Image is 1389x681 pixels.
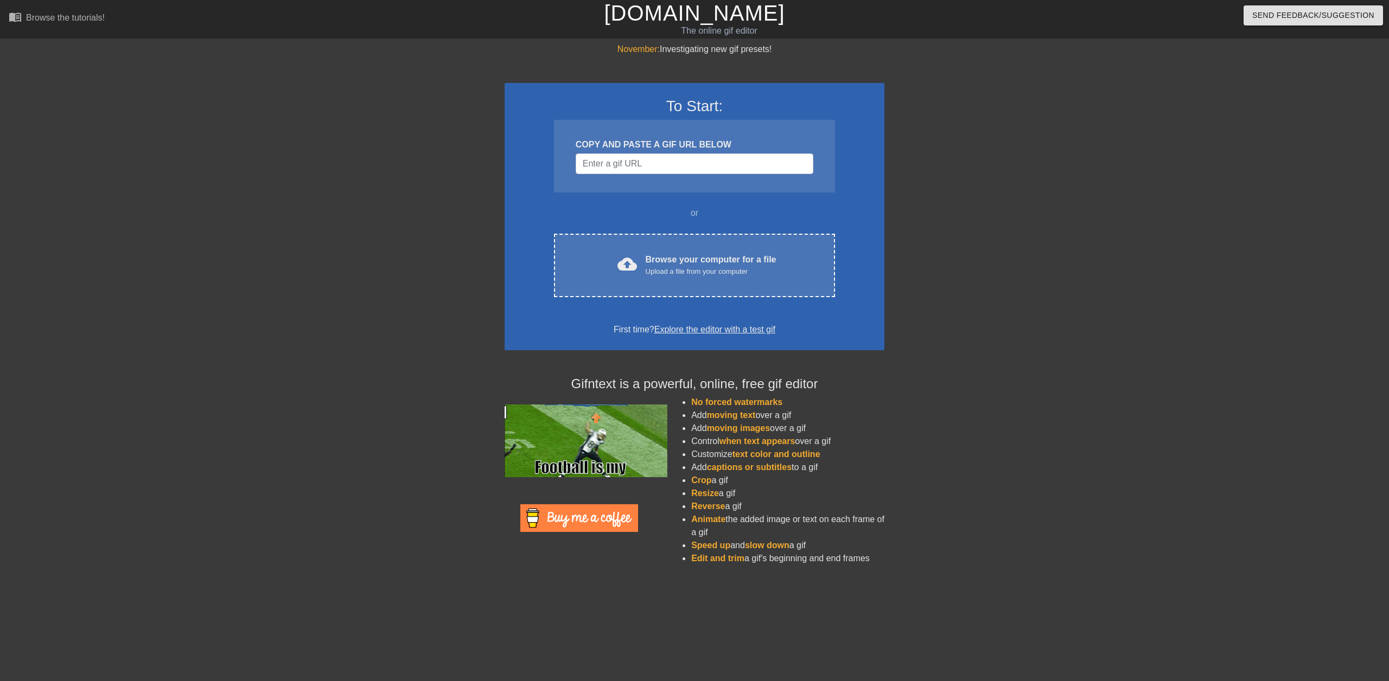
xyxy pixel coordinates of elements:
[745,541,789,550] span: slow down
[533,207,856,220] div: or
[691,489,719,498] span: Resize
[468,24,970,37] div: The online gif editor
[691,474,884,487] li: a gif
[9,10,22,23] span: menu_book
[1244,5,1383,25] button: Send Feedback/Suggestion
[691,435,884,448] li: Control over a gif
[691,552,884,565] li: a gif's beginning and end frames
[646,253,776,277] div: Browse your computer for a file
[519,97,870,115] h3: To Start:
[617,254,637,274] span: cloud_upload
[1252,9,1374,22] span: Send Feedback/Suggestion
[505,43,884,56] div: Investigating new gif presets!
[691,554,744,563] span: Edit and trim
[576,138,813,151] div: COPY AND PASTE A GIF URL BELOW
[691,502,725,511] span: Reverse
[732,449,820,459] span: text color and outline
[691,500,884,513] li: a gif
[604,1,785,25] a: [DOMAIN_NAME]
[691,422,884,435] li: Add over a gif
[654,325,775,334] a: Explore the editor with a test gif
[707,410,756,420] span: moving text
[520,504,638,532] img: Buy Me A Coffee
[691,513,884,539] li: the added image or text on each frame of a gif
[691,476,711,485] span: Crop
[26,13,105,22] div: Browse the tutorials!
[691,461,884,474] li: Add to a gif
[691,541,730,550] span: Speed up
[691,409,884,422] li: Add over a gif
[707,423,770,433] span: moving images
[9,10,105,27] a: Browse the tutorials!
[519,323,870,336] div: First time?
[691,397,782,407] span: No forced watermarks
[691,515,725,524] span: Animate
[505,404,667,477] img: football_small.gif
[707,462,792,472] span: captions or subtitles
[646,266,776,277] div: Upload a file from your computer
[617,44,660,54] span: November:
[719,436,795,446] span: when text appears
[505,376,884,392] h4: Gifntext is a powerful, online, free gif editor
[691,539,884,552] li: and a gif
[576,153,813,174] input: Username
[691,487,884,500] li: a gif
[691,448,884,461] li: Customize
